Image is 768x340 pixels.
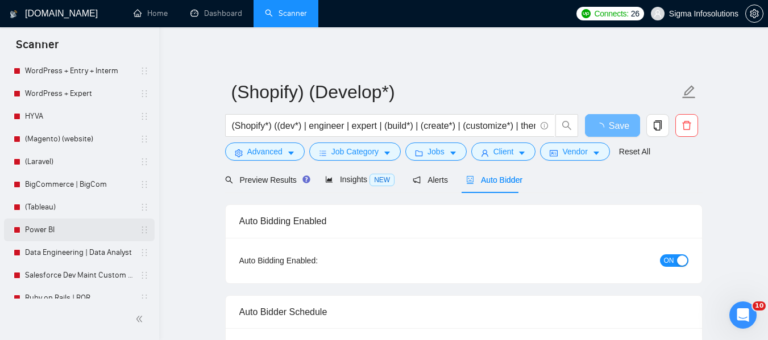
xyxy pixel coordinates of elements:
[555,114,578,137] button: search
[25,150,133,173] a: (Laravel)
[235,149,243,157] span: setting
[140,248,149,257] span: holder
[745,9,763,18] a: setting
[415,149,423,157] span: folder
[7,36,68,60] span: Scanner
[10,5,18,23] img: logo
[753,301,766,310] span: 10
[140,271,149,280] span: holder
[493,145,514,158] span: Client
[239,205,688,237] div: Auto Bidding Enabled
[466,176,474,184] span: robot
[647,120,669,131] span: copy
[541,122,548,129] span: info-circle
[518,149,526,157] span: caret-down
[585,114,640,137] button: Save
[265,9,307,18] a: searchScanner
[140,135,149,144] span: holder
[140,157,149,166] span: holder
[654,10,662,18] span: user
[729,301,757,329] iframe: Intercom live chat
[594,7,628,20] span: Connects:
[745,5,763,23] button: setting
[631,7,640,20] span: 26
[134,9,168,18] a: homeHome
[190,9,242,18] a: dashboardDashboard
[582,9,591,18] img: upwork-logo.png
[25,264,133,287] a: Salesforce Dev Maint Custom - Ignore sales cloud
[140,203,149,212] span: holder
[25,241,133,264] a: Data Engineering | Data Analyst
[247,145,283,158] span: Advanced
[140,89,149,98] span: holder
[540,142,609,161] button: idcardVendorcaret-down
[140,180,149,189] span: holder
[413,176,421,184] span: notification
[646,114,669,137] button: copy
[595,123,609,132] span: loading
[562,145,587,158] span: Vendor
[225,175,307,184] span: Preview Results
[682,85,696,99] span: edit
[135,313,147,325] span: double-left
[556,120,578,131] span: search
[140,225,149,234] span: holder
[140,112,149,121] span: holder
[25,287,133,309] a: Ruby on Rails | ROR
[383,149,391,157] span: caret-down
[25,173,133,196] a: BigCommerce | BigCom
[471,142,536,161] button: userClientcaret-down
[25,196,133,219] a: (Tableau)
[619,145,650,158] a: Reset All
[239,296,688,328] div: Auto Bidder Schedule
[405,142,467,161] button: folderJobscaret-down
[25,219,133,241] a: Power BI
[225,142,305,161] button: settingAdvancedcaret-down
[481,149,489,157] span: user
[592,149,600,157] span: caret-down
[427,145,445,158] span: Jobs
[140,293,149,303] span: holder
[325,175,395,184] span: Insights
[232,119,535,133] input: Search Freelance Jobs...
[225,176,233,184] span: search
[140,66,149,75] span: holder
[746,9,763,18] span: setting
[325,175,333,183] span: area-chart
[449,149,457,157] span: caret-down
[239,254,389,267] div: Auto Bidding Enabled:
[609,119,629,133] span: Save
[675,114,698,137] button: delete
[25,128,133,150] a: (Magento) (website)
[676,120,698,131] span: delete
[319,149,327,157] span: bars
[550,149,558,157] span: idcard
[25,82,133,105] a: WordPress + Expert
[25,60,133,82] a: WordPress + Entry + Interm
[331,145,379,158] span: Job Category
[370,174,395,186] span: NEW
[301,174,312,184] div: Tooltip anchor
[287,149,295,157] span: caret-down
[664,254,674,267] span: ON
[25,105,133,128] a: HYVA
[231,78,679,106] input: Scanner name...
[413,175,448,184] span: Alerts
[466,175,522,184] span: Auto Bidder
[309,142,401,161] button: barsJob Categorycaret-down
